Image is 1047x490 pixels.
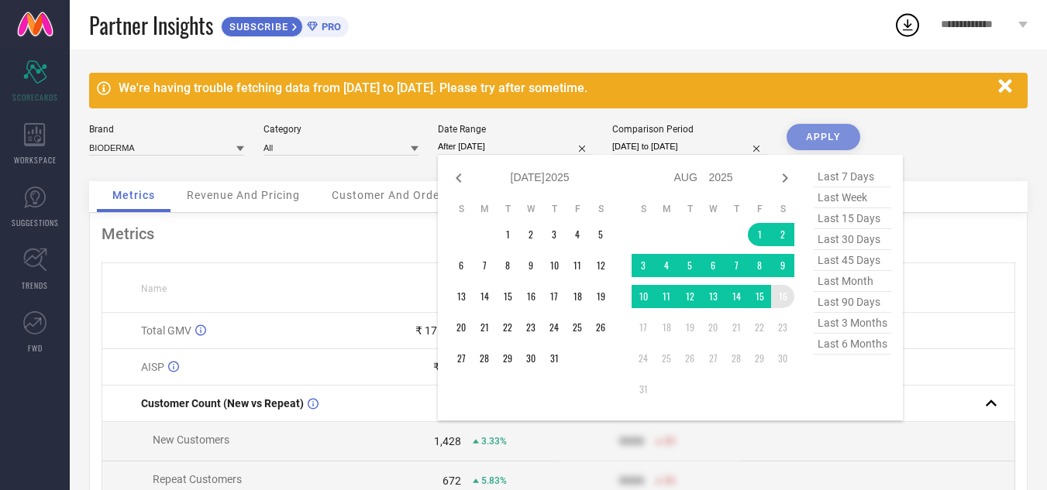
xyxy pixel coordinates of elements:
th: Friday [566,203,589,215]
td: Fri Jul 11 2025 [566,254,589,277]
div: We're having trouble fetching data from [DATE] to [DATE]. Please try after sometime. [119,81,990,95]
td: Sat Jul 12 2025 [589,254,612,277]
div: Date Range [438,124,593,135]
td: Wed Jul 23 2025 [519,316,542,339]
td: Thu Jul 17 2025 [542,285,566,308]
td: Sat Aug 23 2025 [771,316,794,339]
td: Tue Aug 19 2025 [678,316,701,339]
td: Thu Jul 31 2025 [542,347,566,370]
td: Fri Aug 08 2025 [748,254,771,277]
span: 3.33% [481,436,507,447]
td: Wed Aug 27 2025 [701,347,725,370]
input: Select comparison period [612,139,767,155]
span: Repeat Customers [153,473,242,485]
td: Wed Jul 16 2025 [519,285,542,308]
td: Thu Jul 10 2025 [542,254,566,277]
td: Mon Aug 18 2025 [655,316,678,339]
td: Sat Aug 09 2025 [771,254,794,277]
td: Wed Aug 20 2025 [701,316,725,339]
td: Tue Jul 01 2025 [496,223,519,246]
td: Thu Jul 24 2025 [542,316,566,339]
div: Previous month [449,169,468,187]
td: Tue Jul 22 2025 [496,316,519,339]
span: last 3 months [814,313,891,334]
th: Tuesday [496,203,519,215]
td: Sun Jul 13 2025 [449,285,473,308]
div: 672 [443,475,461,487]
th: Tuesday [678,203,701,215]
th: Saturday [771,203,794,215]
th: Wednesday [519,203,542,215]
span: TRENDS [22,279,48,291]
td: Thu Aug 07 2025 [725,254,748,277]
td: Wed Aug 06 2025 [701,254,725,277]
td: Wed Aug 13 2025 [701,285,725,308]
span: Revenue And Pricing [187,189,300,201]
td: Mon Aug 25 2025 [655,347,678,370]
td: Thu Aug 14 2025 [725,285,748,308]
td: Thu Aug 28 2025 [725,347,748,370]
div: ₹ 747 [433,361,461,373]
td: Thu Jul 03 2025 [542,223,566,246]
td: Wed Jul 30 2025 [519,347,542,370]
span: SUBSCRIBE [222,21,292,33]
td: Fri Aug 01 2025 [748,223,771,246]
div: Brand [89,124,244,135]
td: Sun Jul 06 2025 [449,254,473,277]
td: Sat Aug 30 2025 [771,347,794,370]
td: Mon Jul 28 2025 [473,347,496,370]
div: Metrics [102,224,1015,243]
span: last 6 months [814,334,891,355]
td: Fri Aug 29 2025 [748,347,771,370]
td: Fri Aug 15 2025 [748,285,771,308]
td: Fri Jul 04 2025 [566,223,589,246]
td: Sun Aug 17 2025 [632,316,655,339]
td: Mon Jul 07 2025 [473,254,496,277]
td: Sun Jul 20 2025 [449,316,473,339]
td: Fri Jul 18 2025 [566,285,589,308]
span: 50 [664,475,675,486]
span: New Customers [153,433,229,446]
td: Sat Jul 05 2025 [589,223,612,246]
span: SUGGESTIONS [12,217,59,228]
td: Mon Aug 11 2025 [655,285,678,308]
th: Monday [655,203,678,215]
span: Total GMV [141,324,191,337]
div: ₹ 17.34 L [415,324,461,337]
span: last month [814,271,891,292]
th: Thursday [542,203,566,215]
td: Fri Aug 22 2025 [748,316,771,339]
td: Sat Aug 16 2025 [771,285,794,308]
th: Wednesday [701,203,725,215]
td: Tue Jul 15 2025 [496,285,519,308]
div: 1,428 [434,435,461,447]
span: last week [814,187,891,208]
span: PRO [318,21,341,33]
div: Next month [776,169,794,187]
a: SUBSCRIBEPRO [221,12,349,37]
td: Mon Jul 14 2025 [473,285,496,308]
td: Sun Aug 24 2025 [632,347,655,370]
td: Tue Aug 26 2025 [678,347,701,370]
td: Sat Jul 19 2025 [589,285,612,308]
td: Sun Aug 10 2025 [632,285,655,308]
div: 9999 [619,475,644,487]
td: Wed Jul 09 2025 [519,254,542,277]
td: Sun Jul 27 2025 [449,347,473,370]
td: Sun Aug 31 2025 [632,378,655,401]
td: Tue Jul 29 2025 [496,347,519,370]
td: Fri Jul 25 2025 [566,316,589,339]
span: last 45 days [814,250,891,271]
span: last 90 days [814,292,891,313]
th: Monday [473,203,496,215]
td: Sat Jul 26 2025 [589,316,612,339]
td: Tue Aug 05 2025 [678,254,701,277]
span: last 7 days [814,166,891,187]
td: Tue Aug 12 2025 [678,285,701,308]
span: 5.83% [481,475,507,486]
th: Sunday [449,203,473,215]
th: Thursday [725,203,748,215]
span: last 30 days [814,229,891,250]
span: SCORECARDS [12,91,58,103]
span: AISP [141,361,164,373]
